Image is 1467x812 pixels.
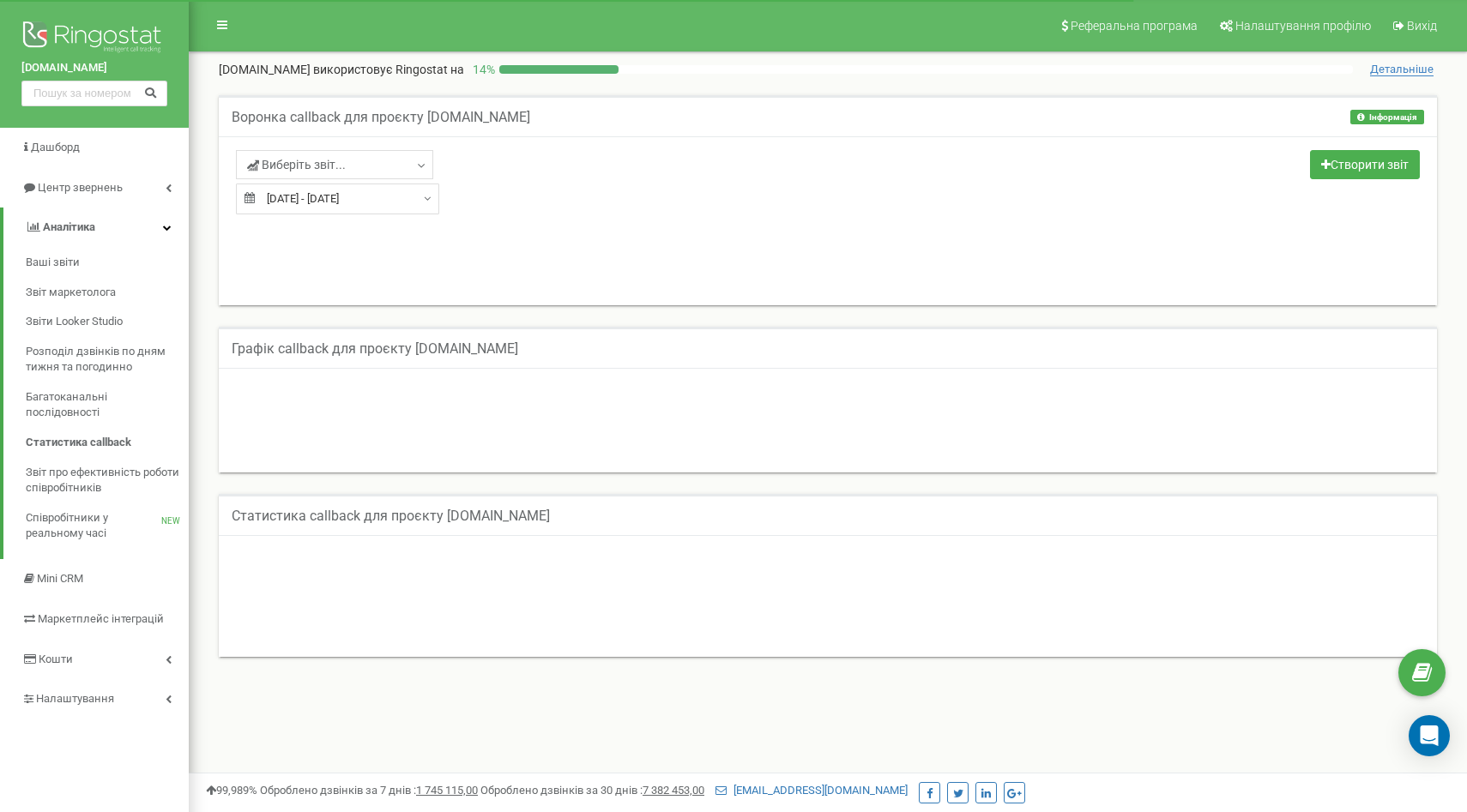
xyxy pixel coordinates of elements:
a: Багатоканальні послідовності [26,382,189,427]
span: Налаштування профілю [1235,19,1371,33]
span: Виберіть звіт... [247,156,346,173]
span: Аналiтика [43,220,95,233]
span: Звіти Looker Studio [26,314,123,330]
input: Пошук за номером [21,81,167,106]
span: Статистика callback [26,435,131,451]
span: Звіт про ефективність роботи співробітників [26,464,180,496]
a: Звіт маркетолога [26,277,189,307]
span: 99,989% [206,784,257,797]
span: Реферальна програма [1071,19,1198,33]
span: Mini CRM [37,572,83,585]
a: Звіт про ефективність роботи співробітників [26,457,189,502]
span: Оброблено дзвінків за 30 днів : [480,784,704,797]
a: Звіти Looker Studio [26,307,189,337]
span: Кошти [39,653,73,665]
a: Створити звіт [1310,150,1420,179]
span: використовує Ringostat на [313,63,464,76]
a: Статистика callback [26,428,189,458]
h5: Статистика callback для проєкту [DOMAIN_NAME] [232,508,550,524]
a: Співробітники у реальному часіNEW [26,502,189,548]
span: Ваші звіти [26,255,80,271]
a: Розподіл дзвінків по дням тижня та погодинно [26,336,189,382]
a: Ваші звіти [26,248,189,278]
span: Оброблено дзвінків за 7 днів : [260,784,478,797]
u: 7 382 453,00 [643,784,704,797]
h5: Графік callback для проєкту [DOMAIN_NAME] [232,341,518,357]
div: Open Intercom Messenger [1409,715,1450,756]
a: Виберіть звіт... [236,150,433,179]
p: [DOMAIN_NAME] [219,61,464,78]
span: Співробітники у реальному часі [26,509,161,541]
h5: Воронка callback для проєкту [DOMAIN_NAME] [232,110,530,125]
span: Маркетплейс інтеграцій [38,612,164,625]
a: [EMAIL_ADDRESS][DOMAIN_NAME] [715,784,908,797]
span: Налаштування [36,692,114,705]
u: 1 745 115,00 [416,784,478,797]
p: 14 % [464,61,499,78]
span: Розподіл дзвінків по дням тижня та погодинно [26,343,180,375]
span: Багатоканальні послідовності [26,388,180,420]
span: Звіт маркетолога [26,284,116,300]
span: Центр звернень [38,181,123,194]
img: Ringostat logo [21,17,167,60]
a: [DOMAIN_NAME] [21,60,167,76]
a: Аналiтика [3,208,189,248]
span: Детальніше [1370,63,1434,76]
button: Інформація [1350,110,1424,124]
span: Дашборд [31,141,80,153]
span: Вихід [1407,19,1437,33]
